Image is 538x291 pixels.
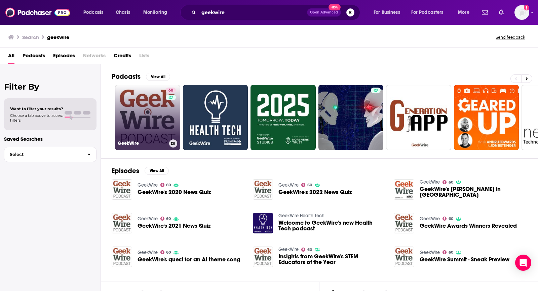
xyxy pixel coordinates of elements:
a: 60 [160,217,171,221]
button: open menu [407,7,453,18]
a: GeekWire [420,216,440,222]
span: Networks [83,50,106,64]
a: GeekWire [420,179,440,185]
a: GeekWire Health Tech [278,213,324,219]
span: GeekWire's [PERSON_NAME] in [GEOGRAPHIC_DATA] [420,186,527,198]
button: Send feedback [494,34,527,40]
span: Select [4,152,82,157]
a: GeekWire's 2020 News Quiz [138,189,211,195]
span: Podcasts [83,8,103,17]
h2: Filter By [4,82,97,92]
h3: GeekWire [118,140,166,146]
button: View All [145,167,169,175]
span: 60 [307,248,312,251]
div: Open Intercom Messenger [515,255,531,271]
a: Episodes [53,50,75,64]
a: 60 [160,250,171,254]
a: Charts [111,7,134,18]
a: 60 [301,183,312,187]
span: Charts [116,8,130,17]
a: Podcasts [23,50,45,64]
a: 60 [443,180,453,184]
a: GeekWire [138,216,158,222]
button: View All [146,73,170,81]
a: 60 [160,183,171,187]
input: Search podcasts, credits, & more... [199,7,307,18]
span: GeekWire's quest for an AI theme song [138,257,240,262]
img: GeekWire's Taylor Soper in China [394,179,414,200]
a: GeekWire [278,182,299,188]
span: 60 [166,251,171,254]
a: GeekWire [420,250,440,255]
span: For Podcasters [411,8,444,17]
button: open menu [139,7,176,18]
a: Insights from GeekWire's STEM Educators of the Year [253,247,273,267]
a: GeekWire Summit - Sneak Preview [420,257,509,262]
a: 60GeekWire [115,85,180,150]
h2: Episodes [112,167,139,175]
a: GeekWire's 2021 News Quiz [138,223,210,229]
a: 60 [166,88,176,93]
img: GeekWire's 2020 News Quiz [112,179,132,200]
button: open menu [79,7,112,18]
span: For Business [374,8,400,17]
button: open menu [453,7,478,18]
svg: Add a profile image [524,5,529,10]
a: GeekWire's Taylor Soper in China [420,186,527,198]
a: EpisodesView All [112,167,169,175]
img: GeekWire's quest for an AI theme song [112,247,132,267]
span: 60 [449,181,453,184]
a: All [8,50,14,64]
a: 60 [301,248,312,252]
a: Insights from GeekWire's STEM Educators of the Year [278,254,386,265]
div: Search podcasts, credits, & more... [187,5,367,20]
button: Open AdvancedNew [307,8,341,17]
span: 60 [307,184,312,187]
span: Want to filter your results? [10,106,63,111]
h2: Podcasts [112,72,141,81]
span: Lists [139,50,149,64]
a: Credits [114,50,131,64]
a: Podchaser - Follow, Share and Rate Podcasts [5,6,70,19]
span: GeekWire's 2022 News Quiz [278,189,352,195]
span: Monitoring [143,8,167,17]
h3: Search [22,34,39,40]
button: Select [4,147,97,162]
img: Welcome to GeekWire's new Health Tech podcast [253,213,273,233]
img: User Profile [514,5,529,20]
img: GeekWire's 2022 News Quiz [253,179,273,200]
a: GeekWire Awards Winners Revealed [394,213,414,233]
span: 60 [166,217,171,220]
h3: geekwire [47,34,69,40]
a: GeekWire Awards Winners Revealed [420,223,517,229]
img: GeekWire's 2021 News Quiz [112,213,132,233]
span: Logged in as TeemsPR [514,5,529,20]
span: New [329,4,341,10]
span: 60 [449,251,453,254]
button: Show profile menu [514,5,529,20]
a: GeekWire [138,182,158,188]
span: More [458,8,469,17]
img: GeekWire Summit - Sneak Preview [394,247,414,267]
span: 60 [166,184,171,187]
p: Saved Searches [4,136,97,142]
a: 60 [443,217,453,221]
span: Choose a tab above to access filters. [10,113,63,123]
a: Welcome to GeekWire's new Health Tech podcast [278,220,386,231]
